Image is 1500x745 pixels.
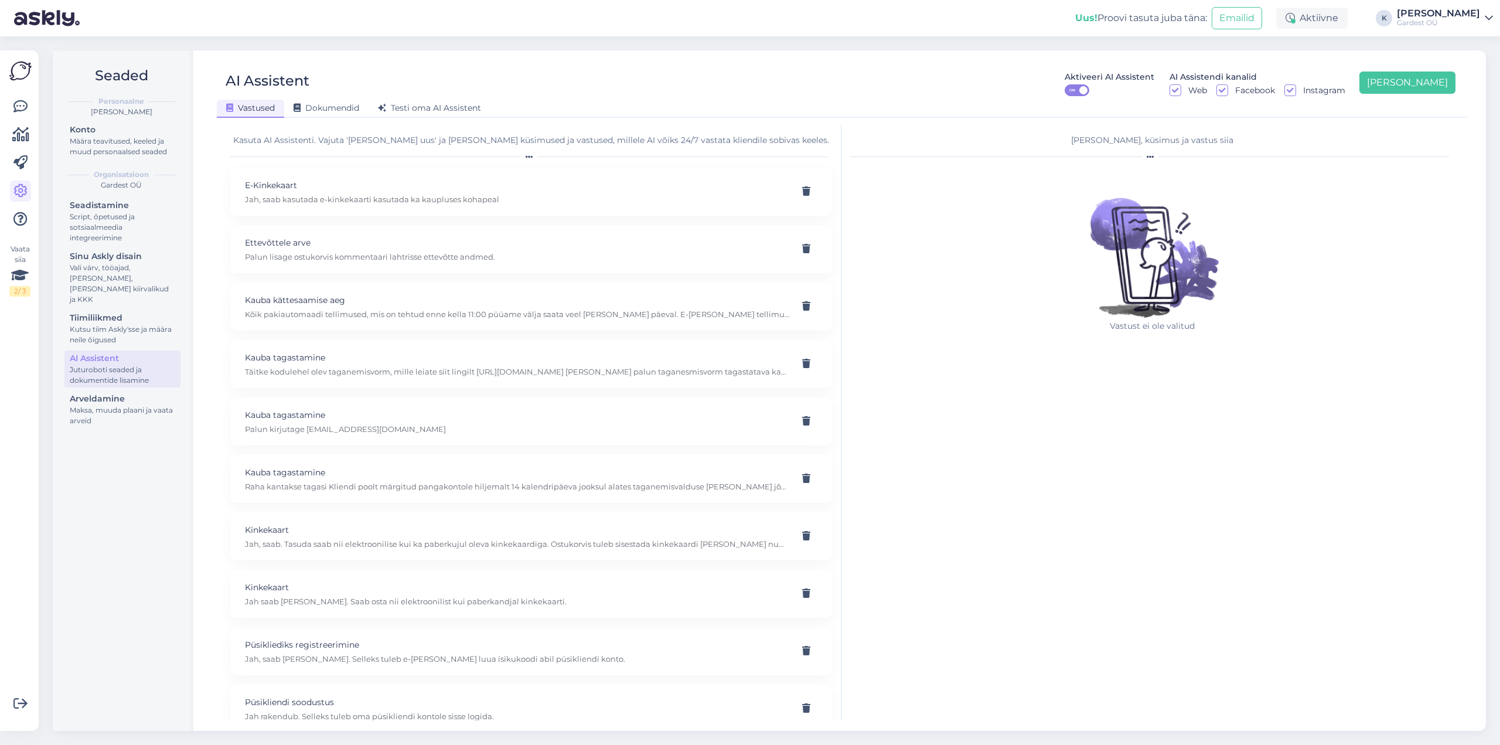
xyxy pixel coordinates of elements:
[1076,168,1229,320] img: No qna
[1212,7,1262,29] button: Emailid
[230,340,832,388] div: Kauba tagastamineTäitke kodulehel olev taganemisvorm, mille leiate siit lingilt [URL][DOMAIN_NAME...
[70,263,175,305] div: Vali värv, tööajad, [PERSON_NAME], [PERSON_NAME] kiirvalikud ja KKK
[245,581,789,594] p: Kinkekaart
[70,393,175,405] div: Arveldamine
[245,294,789,307] p: Kauba kättesaamise aeg
[70,324,175,345] div: Kutsu tiim Askly'sse ja määra neile õigused
[70,352,175,365] div: AI Assistent
[230,397,832,445] div: Kauba tagastaminePalun kirjutage [EMAIL_ADDRESS][DOMAIN_NAME]
[245,711,789,722] p: Jah rakendub. Selleks tuleb oma püsikliendi kontole sisse logida.
[9,60,32,82] img: Askly Logo
[1397,18,1480,28] div: Gardest OÜ
[245,481,789,492] p: Raha kantakse tagasi Kliendi poolt märgitud pangakontole hiljemalt 14 kalendripäeva jooksul alate...
[70,212,175,243] div: Script, õpetused ja sotsiaalmeedia integreerimine
[245,596,789,607] p: Jah saab [PERSON_NAME]. Saab osta nii elektroonilist kui paberkandjal kinkekaarti.
[70,365,175,386] div: Juturoboti seaded ja dokumentide lisamine
[245,194,789,205] p: Jah, saab kasutada e-kinkekaarti kasutada ka kaupluses kohapeal
[245,409,789,421] p: Kauba tagastamine
[70,124,175,136] div: Konto
[226,70,309,96] div: AI Assistent
[245,696,789,709] p: Püsikliendi soodustus
[1296,84,1345,96] label: Instagram
[230,512,832,560] div: KinkekaartJah, saab. Tasuda saab nii elektroonilise kui ka paberkujul oleva kinkekaardiga. Ostuko...
[230,455,832,503] div: Kauba tagastamineRaha kantakse tagasi Kliendi poolt märgitud pangakontole hiljemalt 14 kalendripä...
[1075,11,1207,25] div: Proovi tasuta juba täna:
[230,570,832,618] div: KinkekaartJah saab [PERSON_NAME]. Saab osta nii elektroonilist kui paberkandjal kinkekaarti.
[64,310,180,347] a: TiimiliikmedKutsu tiim Askly'sse ja määra neile õigused
[230,168,832,216] div: E-KinkekaartJah, saab kasutada e-kinkekaarti kasutada ka kaupluses kohapeal
[245,236,789,249] p: Ettevõttele arve
[1075,12,1097,23] b: Uus!
[1276,8,1348,29] div: Aktiivne
[1228,84,1275,96] label: Facebook
[1170,71,1257,84] div: AI Assistendi kanalid
[70,405,175,426] div: Maksa, muuda plaani ja vaata arveid
[98,96,144,107] b: Personaalne
[230,225,832,273] div: Ettevõttele arvePalun lisage ostukorvis kommentaari lahtrisse ettevõtte andmed.
[1076,320,1229,332] p: Vastust ei ole valitud
[70,250,175,263] div: Sinu Askly disain
[1065,71,1154,84] div: Aktiveeri AI Assistent
[245,539,789,549] p: Jah, saab. Tasuda saab nii elektroonilise kui ka paberkujul oleva kinkekaardiga. Ostukorvis tuleb...
[62,107,180,117] div: [PERSON_NAME]
[64,249,180,307] a: Sinu Askly disainVali värv, tööajad, [PERSON_NAME], [PERSON_NAME] kiirvalikud ja KKK
[230,685,832,733] div: Püsikliendi soodustusJah rakendub. Selleks tuleb oma püsikliendi kontole sisse logida.
[1376,10,1392,26] div: K
[1065,85,1079,96] span: ON
[245,251,789,262] p: Palun lisage ostukorvis kommentaari lahtrisse ettevõtte andmed.
[378,103,481,113] span: Testi oma AI Assistent
[64,122,180,159] a: KontoMäära teavitused, keeled ja muud personaalsed seaded
[1397,9,1493,28] a: [PERSON_NAME]Gardest OÜ
[245,424,789,434] p: Palun kirjutage [EMAIL_ADDRESS][DOMAIN_NAME]
[230,283,832,331] div: Kauba kättesaamise aegKõik pakiautomaadi tellimused, mis on tehtud enne kella 11:00 püüame välja ...
[64,391,180,428] a: ArveldamineMaksa, muuda plaani ja vaata arveid
[245,366,789,377] p: Täitke kodulehel olev taganemisvorm, mille leiate siit lingilt [URL][DOMAIN_NAME] [PERSON_NAME] p...
[70,312,175,324] div: Tiimiliikmed
[245,523,789,536] p: Kinkekaart
[62,180,180,190] div: Gardest OÜ
[245,638,789,651] p: Püsikliediks registreerimine
[1397,9,1480,18] div: [PERSON_NAME]
[294,103,359,113] span: Dokumendid
[94,169,149,180] b: Organisatsioon
[70,199,175,212] div: Seadistamine
[245,309,789,319] p: Kõik pakiautomaadi tellimused, mis on tehtud enne kella 11:00 püüame välja saata veel [PERSON_NAM...
[230,134,832,147] div: Kasuta AI Assistenti. Vajuta '[PERSON_NAME] uus' ja [PERSON_NAME] küsimused ja vastused, millele ...
[245,179,789,192] p: E-Kinkekaart
[1359,72,1455,94] button: [PERSON_NAME]
[1181,84,1207,96] label: Web
[64,351,180,387] a: AI AssistentJuturoboti seaded ja dokumentide lisamine
[245,654,789,664] p: Jah, saab [PERSON_NAME]. Selleks tuleb e-[PERSON_NAME] luua isikukoodi abil püsikliendi konto.
[9,286,30,297] div: 2 / 3
[230,627,832,675] div: Püsikliediks registreerimineJah, saab [PERSON_NAME]. Selleks tuleb e-[PERSON_NAME] luua isikukood...
[9,244,30,297] div: Vaata siia
[70,136,175,157] div: Määra teavitused, keeled ja muud personaalsed seaded
[851,134,1454,147] div: [PERSON_NAME], küsimus ja vastus siia
[62,64,180,87] h2: Seaded
[245,466,789,479] p: Kauba tagastamine
[245,351,789,364] p: Kauba tagastamine
[64,198,180,245] a: SeadistamineScript, õpetused ja sotsiaalmeedia integreerimine
[226,103,275,113] span: Vastused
